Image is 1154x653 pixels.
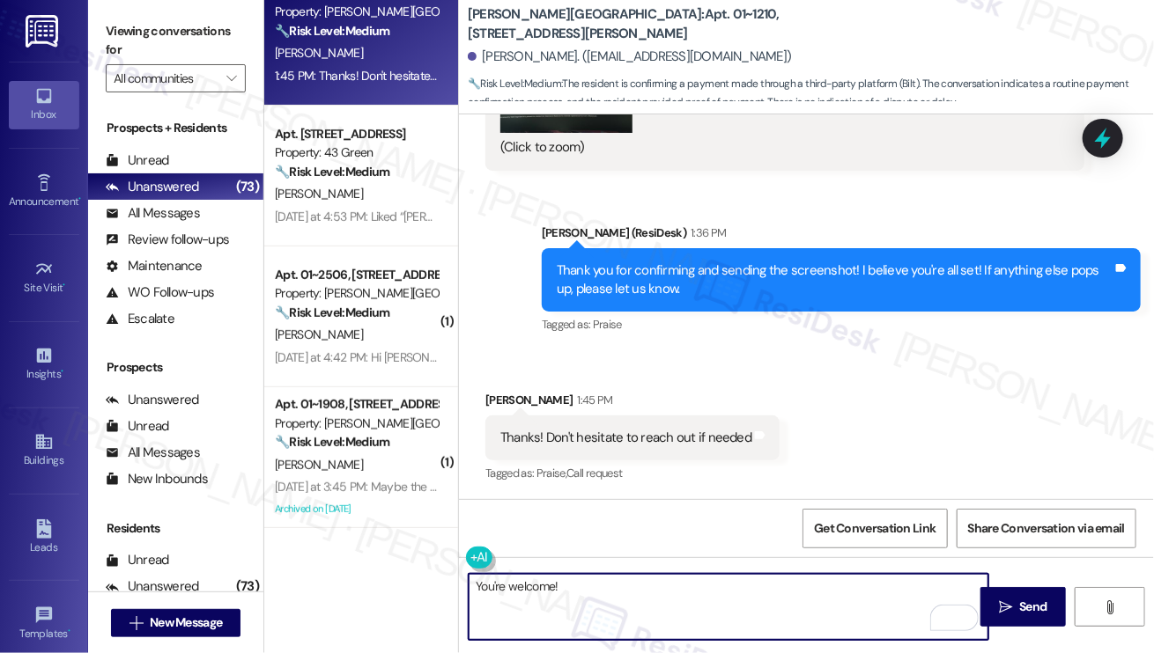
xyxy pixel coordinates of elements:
[275,68,547,84] div: 1:45 PM: Thanks! Don't hesitate to reach out if needed
[88,519,263,538] div: Residents
[275,349,623,365] div: [DATE] at 4:42 PM: Hi [PERSON_NAME], yes i have it set up for [DATE]
[273,498,440,520] div: Archived on [DATE]
[275,326,363,342] span: [PERSON_NAME]
[999,600,1012,614] i: 
[226,71,236,85] i: 
[275,3,438,21] div: Property: [PERSON_NAME][GEOGRAPHIC_DATA]
[803,509,947,548] button: Get Conversation Link
[1019,598,1047,616] span: Send
[68,625,70,637] span: •
[106,231,229,249] div: Review follow-ups
[275,395,438,414] div: Apt. 01~1908, [STREET_ADDRESS][PERSON_NAME]
[106,257,203,275] div: Maintenance
[232,173,263,201] div: (73)
[557,261,1113,299] div: Thank you for confirming and sending the screenshot! I believe you're all set! If anything else p...
[275,23,389,39] strong: 🔧 Risk Level: Medium
[9,600,79,648] a: Templates •
[63,279,66,291] span: •
[980,587,1066,627] button: Send
[114,64,218,92] input: All communities
[106,470,208,488] div: New Inbounds
[275,284,438,303] div: Property: [PERSON_NAME][GEOGRAPHIC_DATA]
[485,391,780,415] div: [PERSON_NAME]
[232,573,263,600] div: (73)
[106,178,199,196] div: Unanswered
[468,5,820,43] b: [PERSON_NAME][GEOGRAPHIC_DATA]: Apt. 01~1210, [STREET_ADDRESS][PERSON_NAME]
[106,417,169,436] div: Unread
[957,509,1136,548] button: Share Conversation via email
[106,551,169,569] div: Unread
[500,429,751,447] div: Thanks! Don't hesitate to reach out if needed
[275,143,438,162] div: Property: 43 Green
[1103,600,1116,614] i: 
[275,415,438,433] div: Property: [PERSON_NAME][GEOGRAPHIC_DATA]
[78,193,81,205] span: •
[61,365,63,378] span: •
[500,138,1056,157] div: (Click to zoom)
[573,391,613,409] div: 1:45 PM
[275,45,363,61] span: [PERSON_NAME]
[686,224,726,242] div: 1:36 PM
[485,460,780,486] div: Tagged as:
[275,186,363,202] span: [PERSON_NAME]
[469,574,988,640] textarea: To enrich screen reader interactions, please activate Accessibility in Grammarly extension settings
[106,577,199,596] div: Unanswered
[9,81,79,128] a: Inbox
[106,283,214,302] div: WO Follow-ups
[275,304,389,320] strong: 🔧 Risk Level: Medium
[542,312,1141,337] div: Tagged as:
[536,466,566,481] span: Praise ,
[106,444,200,462] div: All Messages
[593,317,622,332] span: Praise
[9,427,79,474] a: Buildings
[88,119,263,137] div: Prospects + Residents
[468,77,561,91] strong: 🔧 Risk Level: Medium
[106,18,246,64] label: Viewing conversations for
[9,341,79,388] a: Insights •
[275,479,514,495] div: [DATE] at 3:45 PM: Maybe the last month or so!
[9,254,79,302] a: Site Visit •
[275,209,1016,224] div: [DATE] at 4:53 PM: Liked “[PERSON_NAME] (43 Green): Hi [PERSON_NAME], thanks for the update! Plea...
[275,434,389,450] strong: 🔧 Risk Level: Medium
[9,514,79,561] a: Leads
[566,466,622,481] span: Call request
[129,616,143,630] i: 
[106,151,169,170] div: Unread
[150,613,222,632] span: New Message
[106,310,174,328] div: Escalate
[26,15,62,48] img: ResiDesk Logo
[88,358,263,377] div: Prospects
[468,75,1154,113] span: : The resident is confirming a payment made through a third-party platform (Bilt). The conversati...
[275,457,363,473] span: [PERSON_NAME]
[106,204,200,223] div: All Messages
[814,519,936,538] span: Get Conversation Link
[968,519,1125,538] span: Share Conversation via email
[106,391,199,409] div: Unanswered
[468,48,792,66] div: [PERSON_NAME]. ([EMAIL_ADDRESS][DOMAIN_NAME])
[111,609,241,637] button: New Message
[275,266,438,284] div: Apt. 01~2506, [STREET_ADDRESS][PERSON_NAME]
[542,224,1141,248] div: [PERSON_NAME] (ResiDesk)
[275,164,389,180] strong: 🔧 Risk Level: Medium
[275,125,438,143] div: Apt. [STREET_ADDRESS]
